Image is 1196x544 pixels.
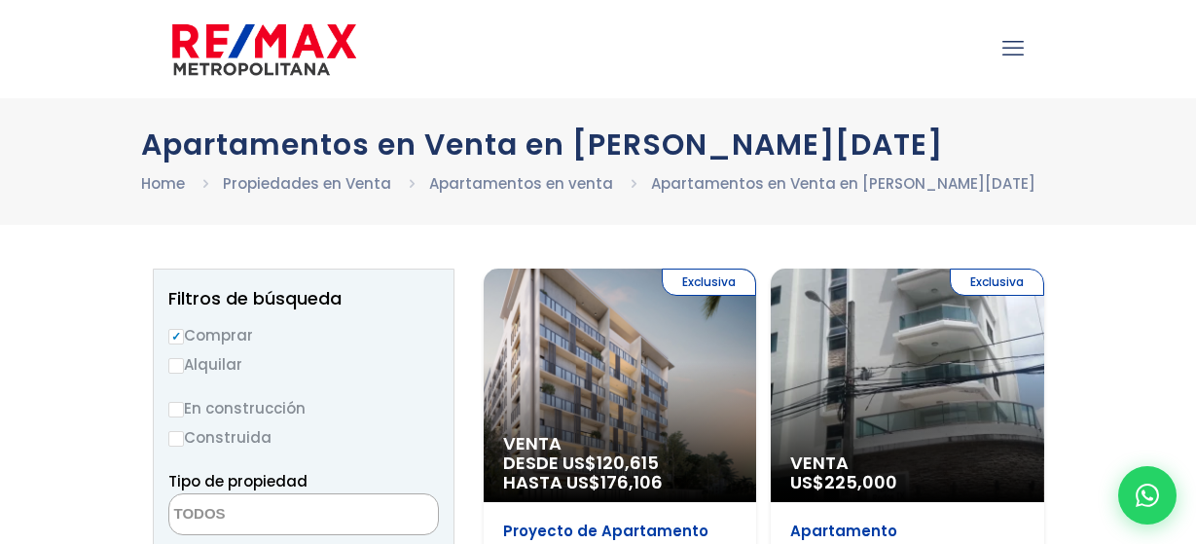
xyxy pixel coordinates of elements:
span: 120,615 [597,451,659,475]
label: Construida [168,425,439,450]
p: Apartamento [790,522,1025,541]
input: Alquilar [168,358,184,374]
input: Construida [168,431,184,447]
input: Comprar [168,329,184,345]
a: Apartamentos en venta [429,173,613,194]
h1: Apartamentos en Venta en [PERSON_NAME][DATE] [141,127,1056,162]
span: Exclusiva [662,269,756,296]
input: En construcción [168,402,184,417]
span: 225,000 [824,470,897,494]
span: 176,106 [600,470,663,494]
a: mobile menu [997,32,1030,65]
span: Venta [503,434,738,453]
li: Apartamentos en Venta en [PERSON_NAME][DATE] [651,171,1035,196]
span: DESDE US$ [503,453,738,492]
label: Comprar [168,323,439,347]
a: Home [141,173,185,194]
span: Exclusiva [950,269,1044,296]
h2: Filtros de búsqueda [168,289,439,308]
a: Propiedades en Venta [223,173,391,194]
label: Alquilar [168,352,439,377]
span: US$ [790,470,897,494]
p: Proyecto de Apartamento [503,522,738,541]
textarea: Search [169,494,358,536]
span: Tipo de propiedad [168,471,308,491]
span: HASTA US$ [503,473,738,492]
img: remax-metropolitana-logo [172,20,356,79]
span: Venta [790,453,1025,473]
label: En construcción [168,396,439,420]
